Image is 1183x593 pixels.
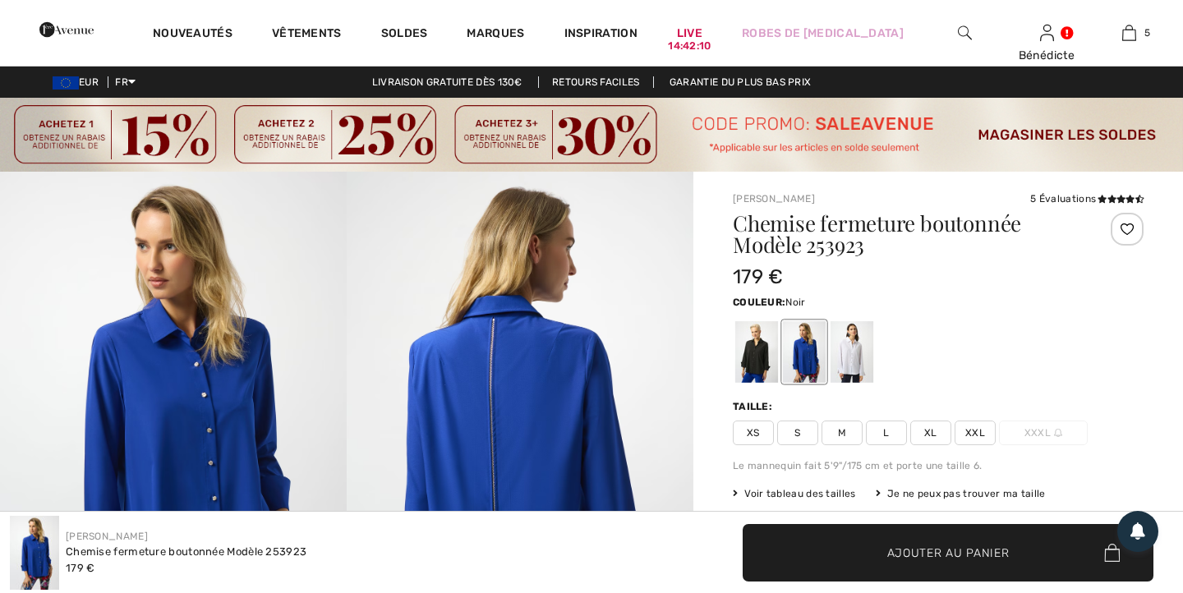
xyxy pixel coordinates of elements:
span: S [777,421,818,445]
span: EUR [53,76,105,88]
div: 14:42:10 [668,39,711,54]
img: Bag.svg [1104,544,1120,562]
a: 5 [1089,23,1169,43]
img: Euro [53,76,79,90]
span: FR [115,76,136,88]
div: Taille: [733,399,776,414]
a: Nouveautés [153,26,232,44]
span: Inspiration [564,26,638,44]
a: Vêtements [272,26,342,44]
span: Ajouter au panier [887,544,1010,561]
span: 179 € [733,265,784,288]
a: Soldes [381,26,428,44]
a: [PERSON_NAME] [66,531,148,542]
div: Chemise fermeture boutonnée Modèle 253923 [66,544,306,560]
div: Noir [735,321,778,383]
span: XXL [955,421,996,445]
div: Bénédicte [1006,47,1087,64]
img: ring-m.svg [1054,429,1062,437]
h1: Chemise fermeture boutonnée Modèle 253923 [733,213,1075,255]
img: recherche [958,23,972,43]
a: Retours faciles [538,76,654,88]
a: Marques [467,26,524,44]
a: [PERSON_NAME] [733,193,815,205]
a: Livraison gratuite dès 130€ [359,76,536,88]
span: L [866,421,907,445]
span: 179 € [66,562,95,574]
div: Saphir Royal 163 [783,321,826,383]
a: Robes de [MEDICAL_DATA] [742,25,904,42]
span: Couleur: [733,296,785,308]
a: Garantie du plus bas prix [656,76,825,88]
img: Mes infos [1040,23,1054,43]
span: 5 [1144,25,1150,40]
span: M [822,421,863,445]
a: Live14:42:10 [677,25,702,42]
div: Le mannequin fait 5'9"/175 cm et porte une taille 6. [733,458,1144,473]
a: Se connecter [1040,25,1054,40]
span: XXXL [999,421,1088,445]
span: Noir [785,296,805,308]
img: Chemise Fermeture Boutonn&eacute;e mod&egrave;le 253923 [10,516,59,590]
div: Je ne peux pas trouver ma taille [876,486,1046,501]
span: XS [733,421,774,445]
span: XL [910,421,951,445]
iframe: Ouvre un widget dans lequel vous pouvez chatter avec l’un de nos agents [1076,470,1167,511]
button: Ajouter au panier [743,524,1153,582]
img: 1ère Avenue [39,13,94,46]
img: Mon panier [1122,23,1136,43]
span: Voir tableau des tailles [733,486,856,501]
div: Blanc Optique [831,321,873,383]
div: 5 Évaluations [1030,191,1144,206]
